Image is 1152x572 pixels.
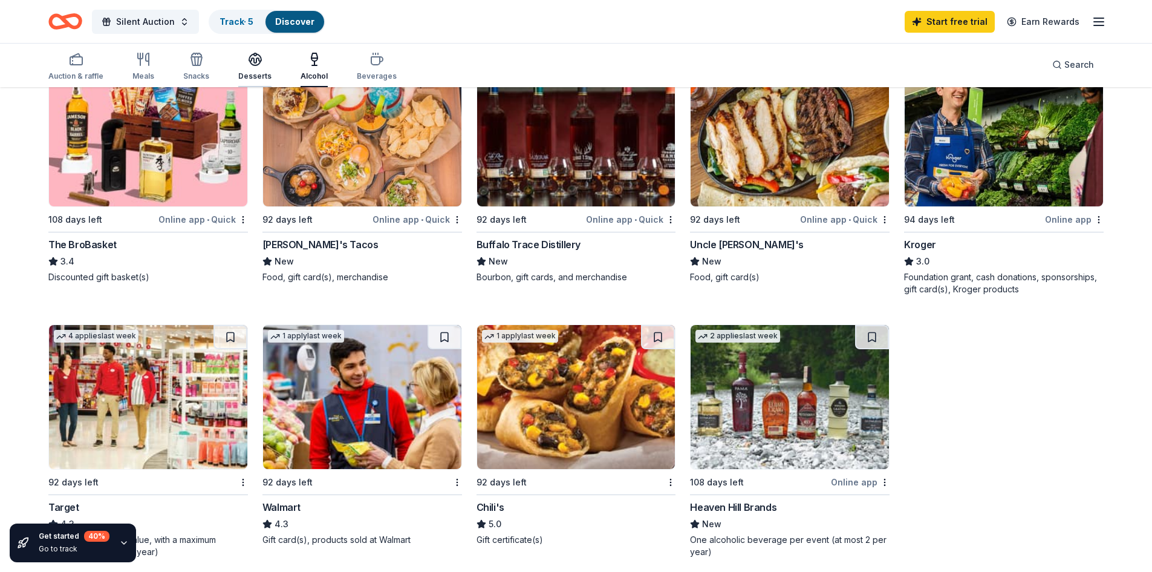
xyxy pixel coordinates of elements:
div: Target [48,500,79,514]
div: 40 % [84,531,109,542]
div: 92 days left [477,212,527,227]
a: Image for Walmart1 applylast week92 days leftWalmart4.3Gift card(s), products sold at Walmart [262,324,462,546]
div: 92 days left [690,212,740,227]
div: 1 apply last week [482,330,558,343]
img: Image for Uncle Julio's [691,62,889,206]
div: Online app Quick [586,212,675,227]
div: Walmart [262,500,301,514]
a: Image for Target4 applieslast week92 days leftTarget4.3Gift cards ($50-100 value, with a maximum ... [48,324,248,558]
span: New [702,254,721,269]
a: Discover [275,16,314,27]
div: Kroger [904,237,936,252]
div: Online app [1045,212,1104,227]
span: 4.3 [275,517,288,531]
button: Beverages [357,47,397,87]
div: Online app Quick [800,212,890,227]
button: Auction & raffle [48,47,103,87]
div: Auction & raffle [48,71,103,81]
a: Image for Buffalo Trace Distillery19 applieslast week92 days leftOnline app•QuickBuffalo Trace Di... [477,62,676,283]
button: Alcohol [301,47,328,87]
div: Online app Quick [158,212,248,227]
span: Silent Auction [116,15,175,29]
span: New [275,254,294,269]
span: 3.4 [60,254,74,269]
div: Get started [39,531,109,542]
button: Track· 5Discover [209,10,325,34]
div: Snacks [183,71,209,81]
div: 92 days left [262,475,313,490]
div: 92 days left [48,475,99,490]
div: Beverages [357,71,397,81]
a: Home [48,7,82,36]
img: Image for Torchy's Tacos [263,62,461,206]
button: Desserts [238,47,272,87]
div: Online app Quick [373,212,462,227]
div: 108 days left [690,475,744,490]
span: • [848,215,851,225]
div: Food, gift card(s) [690,271,890,283]
div: Online app [831,475,890,490]
div: Chili's [477,500,504,514]
a: Image for Chili's1 applylast week92 days leftChili's5.0Gift certificate(s) [477,324,676,546]
a: Track· 5 [220,16,253,27]
div: Discounted gift basket(s) [48,271,248,283]
div: 92 days left [262,212,313,227]
div: [PERSON_NAME]'s Tacos [262,237,379,252]
div: Alcohol [301,71,328,81]
img: Image for Kroger [905,62,1103,206]
div: One alcoholic beverage per event (at most 2 per year) [690,534,890,558]
a: Image for The BroBasket16 applieslast week108 days leftOnline app•QuickThe BroBasket3.4Discounted... [48,62,248,283]
img: Image for The BroBasket [49,62,247,206]
img: Image for Target [49,325,247,469]
div: The BroBasket [48,237,117,252]
div: Meals [132,71,154,81]
img: Image for Walmart [263,325,461,469]
div: Desserts [238,71,272,81]
span: Search [1064,58,1094,72]
span: • [421,215,423,225]
a: Image for Uncle Julio's2 applieslast week92 days leftOnline app•QuickUncle [PERSON_NAME]'sNewFood... [690,62,890,283]
button: Search [1043,53,1104,77]
div: Buffalo Trace Distillery [477,237,581,252]
div: Bourbon, gift cards, and merchandise [477,271,676,283]
button: Snacks [183,47,209,87]
div: 4 applies last week [54,330,138,343]
div: Foundation grant, cash donations, sponsorships, gift card(s), Kroger products [904,271,1104,295]
div: 2 applies last week [695,330,780,343]
span: 3.0 [916,254,929,269]
div: Gift card(s), products sold at Walmart [262,534,462,546]
div: Food, gift card(s), merchandise [262,271,462,283]
div: Uncle [PERSON_NAME]'s [690,237,804,252]
div: 92 days left [477,475,527,490]
div: 1 apply last week [268,330,344,343]
div: 94 days left [904,212,955,227]
a: Image for Heaven Hill Brands2 applieslast week108 days leftOnline appHeaven Hill BrandsNewOne alc... [690,324,890,558]
span: New [702,517,721,531]
button: Meals [132,47,154,87]
div: Heaven Hill Brands [690,500,776,514]
a: Image for Torchy's Tacos2 applieslast week92 days leftOnline app•Quick[PERSON_NAME]'s TacosNewFoo... [262,62,462,283]
a: Image for Kroger94 days leftOnline appKroger3.0Foundation grant, cash donations, sponsorships, gi... [904,62,1104,295]
a: Earn Rewards [1000,11,1087,33]
div: Go to track [39,544,109,554]
a: Start free trial [905,11,995,33]
img: Image for Buffalo Trace Distillery [477,62,675,206]
img: Image for Chili's [477,325,675,469]
span: New [489,254,508,269]
span: • [207,215,209,225]
img: Image for Heaven Hill Brands [691,325,889,469]
span: • [634,215,637,225]
div: 108 days left [48,212,102,227]
button: Silent Auction [92,10,199,34]
div: Gift certificate(s) [477,534,676,546]
span: 5.0 [489,517,501,531]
